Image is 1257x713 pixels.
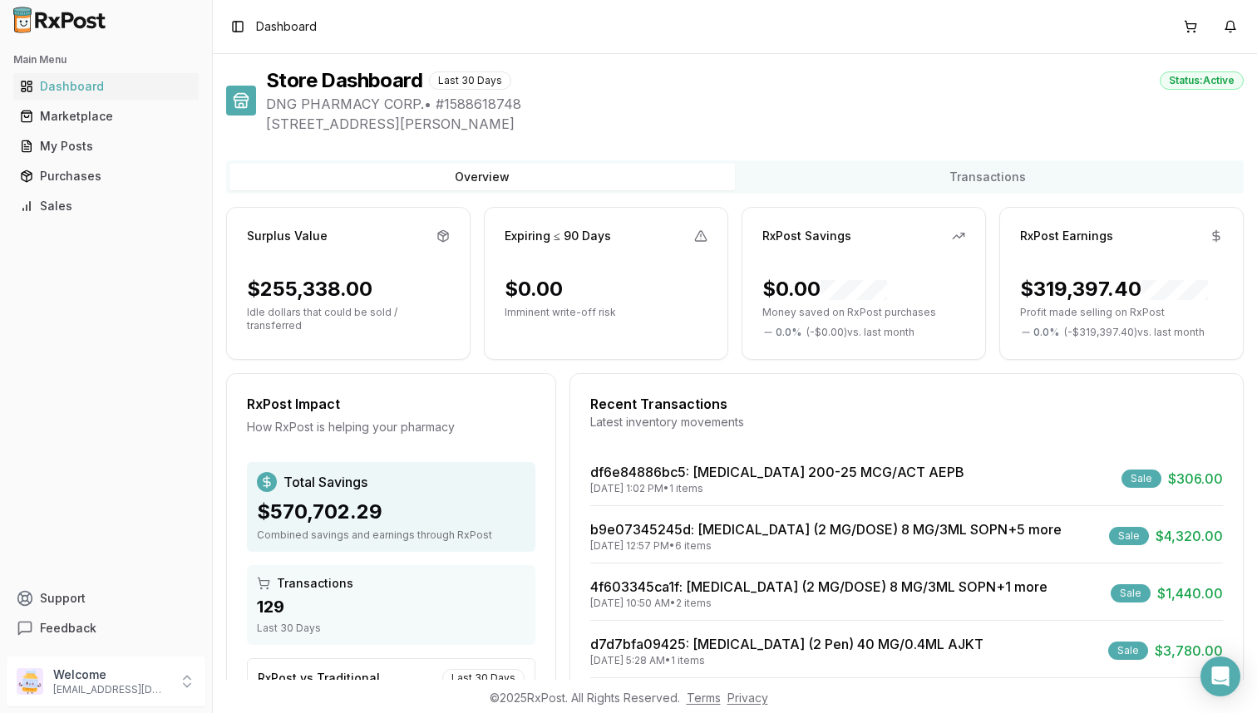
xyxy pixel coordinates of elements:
[257,499,525,525] div: $570,702.29
[7,583,205,613] button: Support
[20,198,192,214] div: Sales
[257,595,525,618] div: 129
[13,101,199,131] a: Marketplace
[1064,326,1205,339] span: ( - $319,397.40 ) vs. last month
[1157,583,1223,603] span: $1,440.00
[20,78,192,95] div: Dashboard
[776,326,801,339] span: 0.0 %
[1160,71,1244,90] div: Status: Active
[7,193,205,219] button: Sales
[442,669,525,687] div: Last 30 Days
[1155,641,1223,661] span: $3,780.00
[7,103,205,130] button: Marketplace
[1121,470,1161,488] div: Sale
[762,306,965,319] p: Money saved on RxPost purchases
[590,521,1062,538] a: b9e07345245d: [MEDICAL_DATA] (2 MG/DOSE) 8 MG/3ML SOPN+5 more
[590,394,1223,414] div: Recent Transactions
[277,575,353,592] span: Transactions
[1020,228,1113,244] div: RxPost Earnings
[1200,656,1240,696] div: Open Intercom Messenger
[1020,276,1208,302] div: $319,397.40
[13,161,199,191] a: Purchases
[1033,326,1059,339] span: 0.0 %
[266,94,1244,114] span: DNG PHARMACY CORP. • # 1588618748
[256,18,317,35] span: Dashboard
[266,67,422,94] h1: Store Dashboard
[429,71,511,90] div: Last 30 Days
[1168,469,1223,489] span: $306.00
[247,276,372,302] div: $255,338.00
[762,228,851,244] div: RxPost Savings
[1020,306,1223,319] p: Profit made selling on RxPost
[7,613,205,643] button: Feedback
[1111,584,1151,602] div: Sale
[229,164,735,190] button: Overview
[20,168,192,184] div: Purchases
[13,191,199,221] a: Sales
[590,482,964,495] div: [DATE] 1:02 PM • 1 items
[590,539,1062,553] div: [DATE] 12:57 PM • 6 items
[1156,526,1223,546] span: $4,320.00
[40,620,96,637] span: Feedback
[13,131,199,161] a: My Posts
[505,306,707,319] p: Imminent write-off risk
[17,668,43,695] img: User avatar
[266,114,1244,134] span: [STREET_ADDRESS][PERSON_NAME]
[590,597,1047,610] div: [DATE] 10:50 AM • 2 items
[258,670,380,686] div: RxPost vs Traditional
[247,228,328,244] div: Surplus Value
[687,691,721,705] a: Terms
[1108,642,1148,660] div: Sale
[727,691,768,705] a: Privacy
[762,276,887,302] div: $0.00
[247,419,535,435] div: How RxPost is helping your pharmacy
[247,306,450,332] p: Idle dollars that could be sold / transferred
[7,7,113,33] img: RxPost Logo
[735,164,1240,190] button: Transactions
[7,73,205,100] button: Dashboard
[13,71,199,101] a: Dashboard
[505,228,611,244] div: Expiring ≤ 90 Days
[257,529,525,542] div: Combined savings and earnings through RxPost
[7,133,205,160] button: My Posts
[13,53,199,66] h2: Main Menu
[806,326,914,339] span: ( - $0.00 ) vs. last month
[283,472,367,492] span: Total Savings
[256,18,317,35] nav: breadcrumb
[1109,527,1149,545] div: Sale
[590,414,1223,430] div: Latest inventory movements
[247,394,535,414] div: RxPost Impact
[257,622,525,635] div: Last 30 Days
[590,654,983,667] div: [DATE] 5:28 AM • 1 items
[505,276,563,302] div: $0.00
[53,683,169,696] p: [EMAIL_ADDRESS][DOMAIN_NAME]
[53,666,169,683] p: Welcome
[20,138,192,155] div: My Posts
[7,163,205,189] button: Purchases
[590,578,1047,595] a: 4f603345ca1f: [MEDICAL_DATA] (2 MG/DOSE) 8 MG/3ML SOPN+1 more
[590,636,983,652] a: d7d7bfa09425: [MEDICAL_DATA] (2 Pen) 40 MG/0.4ML AJKT
[20,108,192,125] div: Marketplace
[590,464,964,480] a: df6e84886bc5: [MEDICAL_DATA] 200-25 MCG/ACT AEPB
